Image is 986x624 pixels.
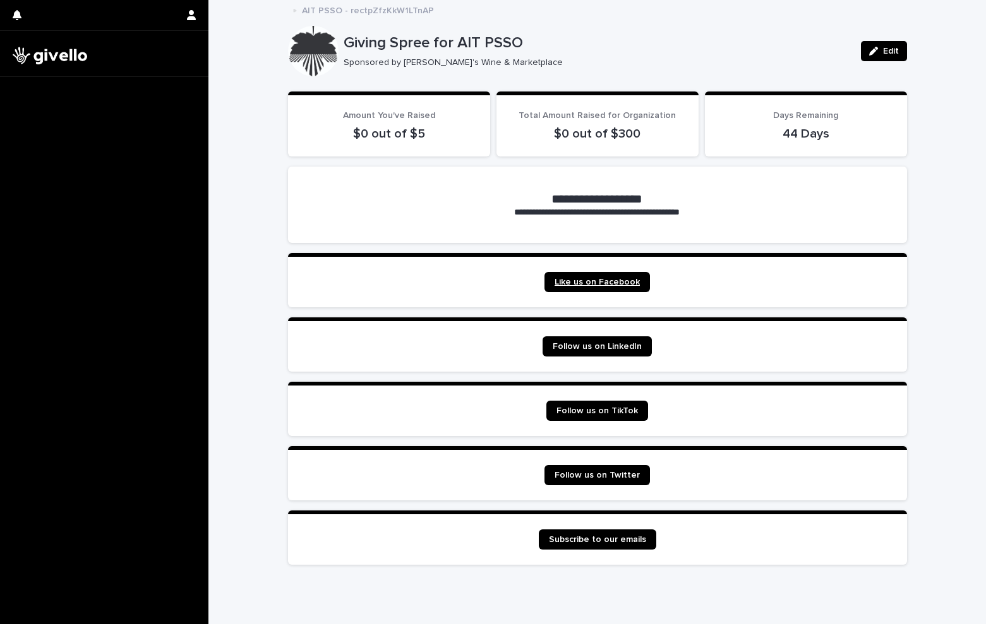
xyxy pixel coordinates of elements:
span: Days Remaining [773,111,838,120]
p: AIT PSSO - rectpZfzKkW1LTnAP [302,3,434,16]
p: $0 out of $5 [303,126,475,141]
span: Follow us on LinkedIn [553,338,642,355]
p: $0 out of $300 [512,126,683,141]
span: Edit [883,42,899,60]
p: 44 Days [720,126,892,141]
button: Edit [861,41,907,61]
a: Like us on Facebook [544,272,650,292]
span: Follow us on TikTok [556,402,638,420]
span: Total Amount Raised for Organization [519,111,676,120]
span: Like us on Facebook [555,273,640,291]
a: Follow us on Twitter [544,465,650,485]
a: Subscribe to our emails [539,529,656,550]
img: 3QfsOhcORgutRBJz7sFT [10,41,89,66]
a: Follow us on TikTok [546,401,648,421]
span: Subscribe to our emails [549,531,646,548]
p: Sponsored by [PERSON_NAME]'s Wine & Marketplace [344,57,846,68]
span: Amount You've Raised [343,111,435,120]
span: Follow us on Twitter [555,466,640,484]
a: Follow us on LinkedIn [543,336,652,356]
p: Giving Spree for AIT PSSO [344,34,851,52]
